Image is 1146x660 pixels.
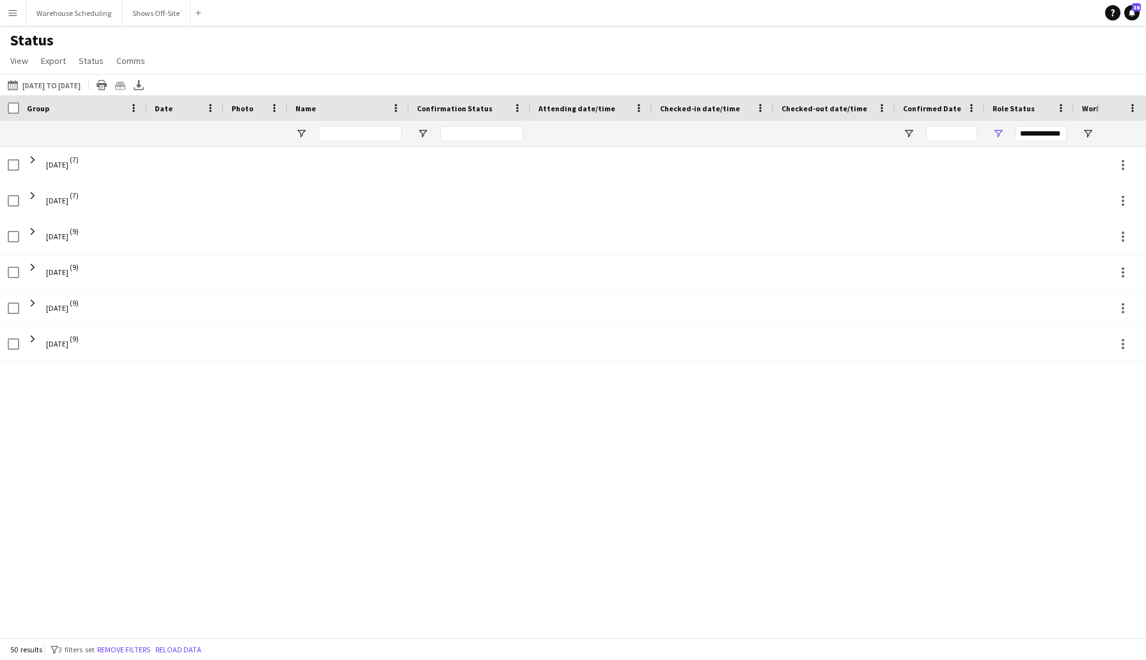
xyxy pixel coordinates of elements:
[781,104,867,113] span: Checked-out date/time
[111,52,150,69] a: Comms
[95,643,153,657] button: Remove filters
[926,126,977,141] input: Confirmed Date Filter Input
[155,104,173,113] span: Date
[295,104,316,113] span: Name
[295,128,307,139] button: Open Filter Menu
[538,104,615,113] span: Attending date/time
[993,104,1035,113] span: Role Status
[993,128,1004,139] button: Open Filter Menu
[440,126,523,141] input: Confirmation Status Filter Input
[116,55,145,67] span: Comms
[36,52,71,69] a: Export
[5,52,33,69] a: View
[70,219,79,244] span: (9)
[1082,128,1094,139] button: Open Filter Menu
[74,52,109,69] a: Status
[113,77,128,93] app-action-btn: Crew files as ZIP
[46,255,68,290] span: [DATE]
[903,104,961,113] span: Confirmed Date
[41,55,66,67] span: Export
[122,1,191,26] button: Shows Off-Site
[58,645,95,654] span: 3 filters set
[1124,5,1140,20] a: 36
[46,147,68,183] span: [DATE]
[318,126,402,141] input: Name Filter Input
[417,104,492,113] span: Confirmation Status
[232,104,253,113] span: Photo
[660,104,740,113] span: Checked-in date/time
[94,77,109,93] app-action-btn: Print
[70,326,79,351] span: (9)
[903,128,914,139] button: Open Filter Menu
[131,77,146,93] app-action-btn: Export XLSX
[26,1,122,26] button: Warehouse Scheduling
[1082,104,1129,113] span: Workforce ID
[70,255,79,279] span: (9)
[153,643,204,657] button: Reload data
[417,128,428,139] button: Open Filter Menu
[27,104,49,113] span: Group
[46,219,68,255] span: [DATE]
[5,77,83,93] button: [DATE] to [DATE]
[46,326,68,362] span: [DATE]
[46,183,68,219] span: [DATE]
[46,290,68,326] span: [DATE]
[70,290,79,315] span: (9)
[10,55,28,67] span: View
[70,147,79,172] span: (7)
[70,183,79,208] span: (7)
[1132,3,1141,12] span: 36
[79,55,104,67] span: Status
